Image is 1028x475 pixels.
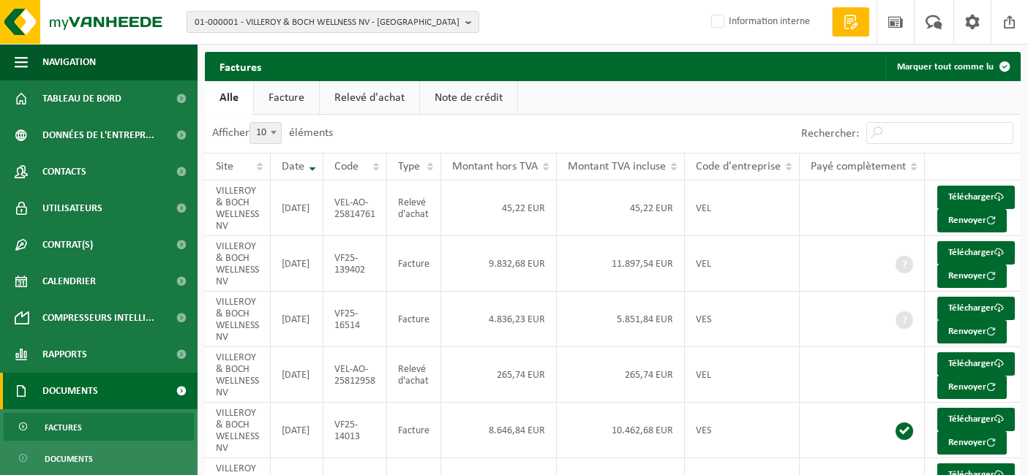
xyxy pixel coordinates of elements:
[250,122,282,144] span: 10
[205,236,271,292] td: VILLEROY & BOCH WELLNESS NV
[696,161,781,172] span: Code d'entreprise
[271,292,323,347] td: [DATE]
[320,81,419,115] a: Relevé d'achat
[387,347,441,403] td: Relevé d'achat
[323,403,387,458] td: VF25-14013
[42,153,86,190] span: Contacts
[323,180,387,236] td: VEL-AO-25814761
[685,403,800,458] td: VES
[205,52,276,80] h2: Factures
[42,80,121,117] span: Tableau de bord
[685,347,800,403] td: VEL
[708,11,810,33] label: Information interne
[271,403,323,458] td: [DATE]
[42,263,96,300] span: Calendrier
[271,180,323,236] td: [DATE]
[282,161,304,172] span: Date
[452,161,538,172] span: Montant hors TVA
[937,352,1015,376] a: Télécharger
[334,161,359,172] span: Code
[45,414,82,441] span: Factures
[216,161,233,172] span: Site
[42,300,154,336] span: Compresseurs intelli...
[557,236,685,292] td: 11.897,54 EUR
[420,81,517,115] a: Note de crédit
[323,292,387,347] td: VF25-16514
[937,408,1015,431] a: Télécharger
[205,292,271,347] td: VILLEROY & BOCH WELLNESS NV
[205,347,271,403] td: VILLEROY & BOCH WELLNESS NV
[42,336,87,373] span: Rapports
[557,403,685,458] td: 10.462,68 EUR
[557,347,685,403] td: 265,74 EUR
[937,431,1007,455] button: Renvoyer
[398,161,420,172] span: Type
[4,444,194,472] a: Documents
[441,292,557,347] td: 4.836,23 EUR
[441,403,557,458] td: 8.646,84 EUR
[937,376,1007,399] button: Renvoyer
[271,347,323,403] td: [DATE]
[937,241,1015,265] a: Télécharger
[323,236,387,292] td: VF25-139402
[387,180,441,236] td: Relevé d'achat
[937,209,1007,232] button: Renvoyer
[42,190,102,227] span: Utilisateurs
[42,44,96,80] span: Navigation
[937,297,1015,320] a: Télécharger
[212,127,333,139] label: Afficher éléments
[254,81,319,115] a: Facture
[4,413,194,441] a: Factures
[45,445,93,473] span: Documents
[937,320,1007,343] button: Renvoyer
[42,227,93,263] span: Contrat(s)
[42,373,98,409] span: Documents
[937,186,1015,209] a: Télécharger
[187,11,479,33] button: 01-000001 - VILLEROY & BOCH WELLNESS NV - [GEOGRAPHIC_DATA]
[195,12,459,34] span: 01-000001 - VILLEROY & BOCH WELLNESS NV - [GEOGRAPHIC_DATA]
[42,117,154,153] span: Données de l'entrepr...
[441,347,557,403] td: 265,74 EUR
[441,236,557,292] td: 9.832,68 EUR
[557,292,685,347] td: 5.851,84 EUR
[801,128,859,140] label: Rechercher:
[685,180,800,236] td: VEL
[811,161,906,172] span: Payé complètement
[387,292,441,347] td: Facture
[205,180,271,236] td: VILLEROY & BOCH WELLNESS NV
[387,236,441,292] td: Facture
[271,236,323,292] td: [DATE]
[685,236,800,292] td: VEL
[885,52,1019,81] button: Marquer tout comme lu
[205,403,271,458] td: VILLEROY & BOCH WELLNESS NV
[557,180,685,236] td: 45,22 EUR
[387,403,441,458] td: Facture
[937,265,1007,288] button: Renvoyer
[568,161,666,172] span: Montant TVA incluse
[205,81,253,115] a: Alle
[250,123,281,143] span: 10
[323,347,387,403] td: VEL-AO-25812958
[441,180,557,236] td: 45,22 EUR
[685,292,800,347] td: VES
